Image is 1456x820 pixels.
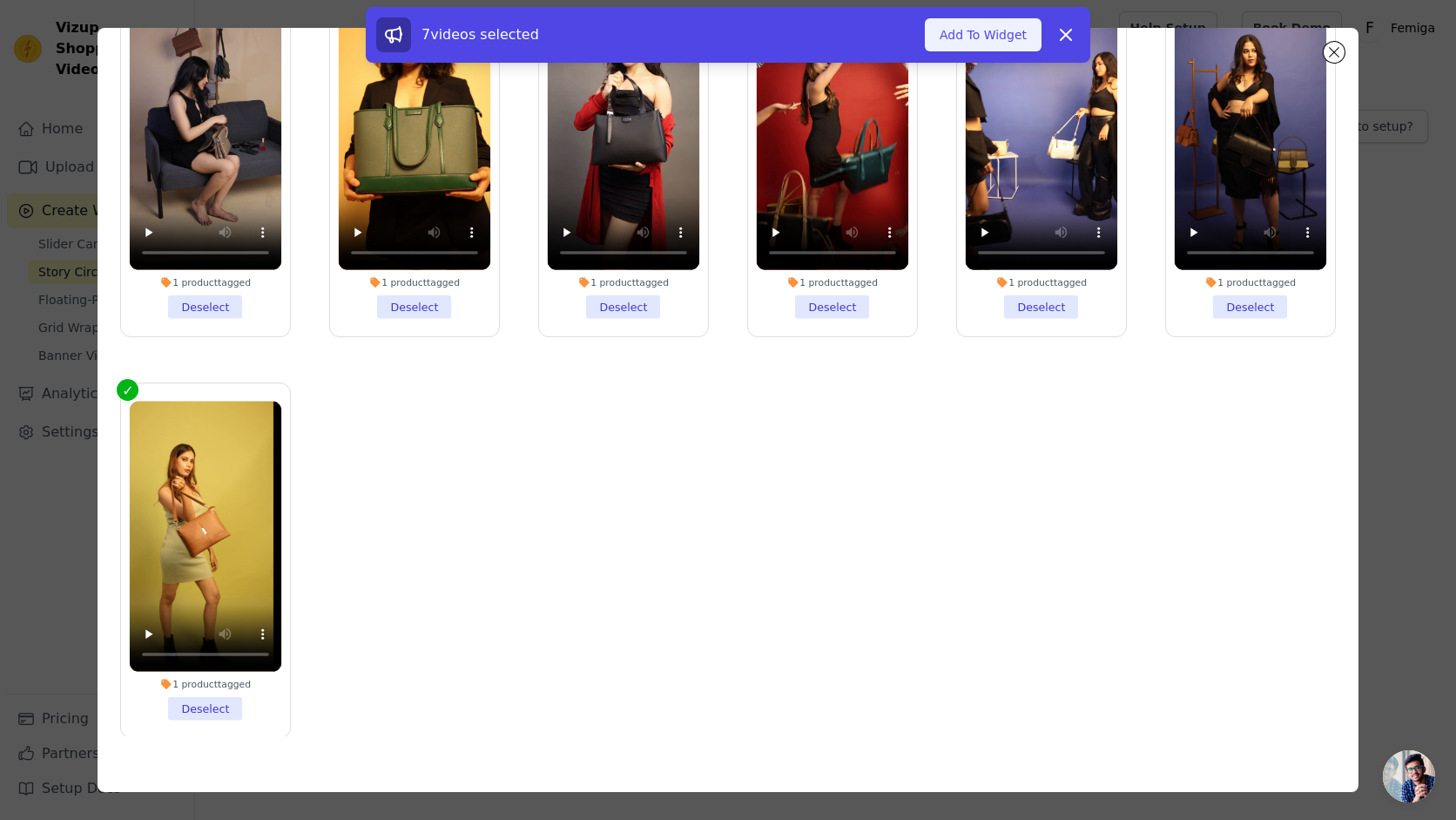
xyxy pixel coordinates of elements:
button: Add To Widget [925,18,1041,51]
div: 1 product tagged [1174,276,1325,288]
div: 1 product tagged [548,276,699,288]
div: 1 product tagged [130,276,281,288]
div: 1 product tagged [966,276,1117,288]
div: 1 product tagged [130,677,281,689]
div: 1 product tagged [757,276,908,288]
div: Open chat [1383,750,1435,803]
div: 1 product tagged [339,276,490,288]
span: 7 videos selected [421,26,539,43]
